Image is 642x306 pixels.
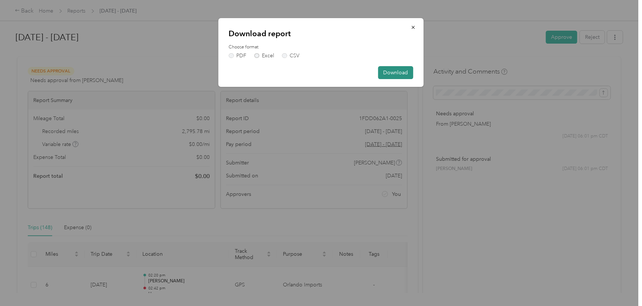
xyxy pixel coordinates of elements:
button: Download [378,66,413,79]
iframe: Everlance-gr Chat Button Frame [601,265,642,306]
label: PDF [229,53,247,58]
p: Download report [229,28,413,39]
label: CSV [282,53,300,58]
label: Excel [254,53,274,58]
label: Choose format [229,44,413,51]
